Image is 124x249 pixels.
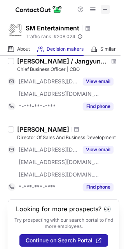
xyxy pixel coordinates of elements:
div: [PERSON_NAME] / Jangyunjung [17,57,107,65]
span: [EMAIL_ADDRESS][DOMAIN_NAME] [19,171,100,178]
button: Reveal Button [83,183,114,191]
span: [EMAIL_ADDRESS][DOMAIN_NAME] [19,90,100,97]
span: Decision makers [47,46,84,52]
img: ae91ad10901727dfd0ea12e999ddeb3d [8,22,23,38]
div: Chief Business Officer | CBO [17,66,119,73]
h1: SM Entertainment [26,23,79,33]
header: Looking for more prospects? 👀 [16,205,111,212]
div: Director Of Sales And Business Development [17,134,119,141]
p: Try prospecting with our search portal to find more employees. [14,217,114,230]
span: About [17,46,30,52]
button: Reveal Button [83,78,114,85]
button: Continue on Search Portal [19,234,108,247]
img: ContactOut v5.3.10 [16,5,62,14]
span: [EMAIL_ADDRESS][DOMAIN_NAME] [19,159,100,166]
span: Similar [100,46,116,52]
span: [EMAIL_ADDRESS][DOMAIN_NAME] [19,78,78,85]
button: Reveal Button [83,102,114,110]
button: Reveal Button [83,146,114,154]
span: Traffic rank: # 208,024 [26,34,75,39]
div: [PERSON_NAME] [17,125,69,133]
span: Continue on Search Portal [26,237,93,244]
span: [EMAIL_ADDRESS][DOMAIN_NAME] [19,146,78,153]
